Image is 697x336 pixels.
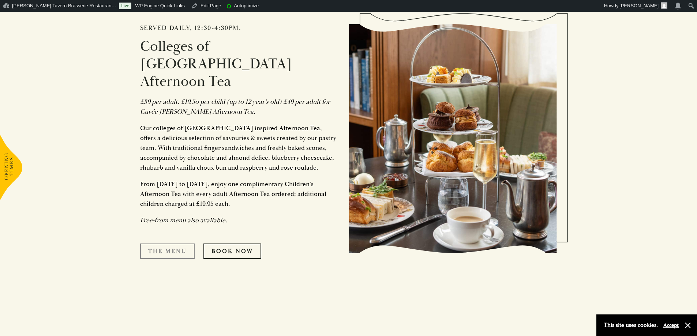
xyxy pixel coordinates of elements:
button: Accept [663,322,679,329]
img: Views over 48 hours. Click for more Jetpack Stats. [265,1,306,10]
em: £39 per adult. £19.5o per child (up to 12 year’s old) £49 per adult for Cuvée [PERSON_NAME] After... [140,98,330,116]
a: The Menu [140,243,195,259]
span: [PERSON_NAME] [619,3,659,8]
button: Close and accept [684,322,692,329]
h2: Served daily, 12:30-4:30pm. [140,24,338,32]
h3: Colleges of [GEOGRAPHIC_DATA] Afternoon Tea [140,38,338,90]
a: Live [119,3,131,9]
p: From [DATE] to [DATE], enjoy one complimentary Children’s Afternoon Tea with every adult Afternoo... [140,179,338,209]
em: Free-from menu also available. [140,216,227,224]
p: Our colleges of [GEOGRAPHIC_DATA] inspired Afternoon Tea, offers a delicious selection of savouri... [140,123,338,173]
p: This site uses cookies. [604,320,658,331]
a: Book Now [203,243,261,259]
